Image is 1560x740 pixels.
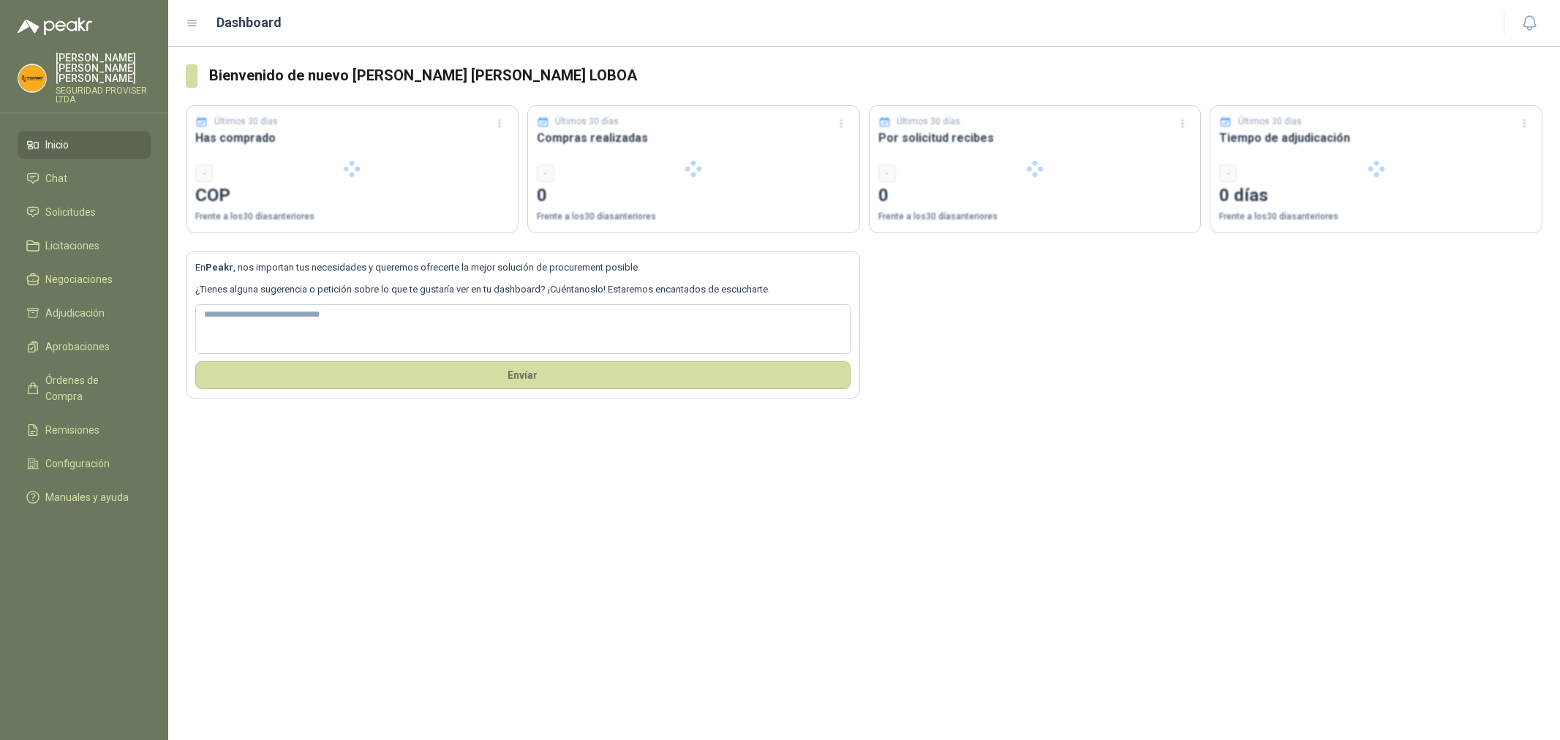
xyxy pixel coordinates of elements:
span: Órdenes de Compra [45,372,137,404]
a: Adjudicación [18,299,151,327]
p: ¿Tienes alguna sugerencia o petición sobre lo que te gustaría ver en tu dashboard? ¡Cuéntanoslo! ... [195,282,851,297]
span: Negociaciones [45,271,113,287]
p: [PERSON_NAME] [PERSON_NAME] [PERSON_NAME] [56,53,151,83]
h1: Dashboard [216,12,282,33]
img: Company Logo [18,64,46,92]
a: Licitaciones [18,232,151,260]
span: Remisiones [45,422,99,438]
a: Inicio [18,131,151,159]
span: Solicitudes [45,204,96,220]
span: Configuración [45,456,110,472]
span: Aprobaciones [45,339,110,355]
a: Negociaciones [18,265,151,293]
span: Inicio [45,137,69,153]
a: Manuales y ayuda [18,483,151,511]
a: Remisiones [18,416,151,444]
a: Órdenes de Compra [18,366,151,410]
b: Peakr [206,262,233,273]
span: Licitaciones [45,238,99,254]
a: Configuración [18,450,151,477]
span: Manuales y ayuda [45,489,129,505]
img: Logo peakr [18,18,92,35]
a: Chat [18,165,151,192]
h3: Bienvenido de nuevo [PERSON_NAME] [PERSON_NAME] LOBOA [209,64,1542,87]
a: Aprobaciones [18,333,151,360]
span: Chat [45,170,67,186]
a: Solicitudes [18,198,151,226]
span: Adjudicación [45,305,105,321]
p: SEGURIDAD PROVISER LTDA [56,86,151,104]
p: En , nos importan tus necesidades y queremos ofrecerte la mejor solución de procurement posible. [195,260,851,275]
button: Envíar [195,361,851,389]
